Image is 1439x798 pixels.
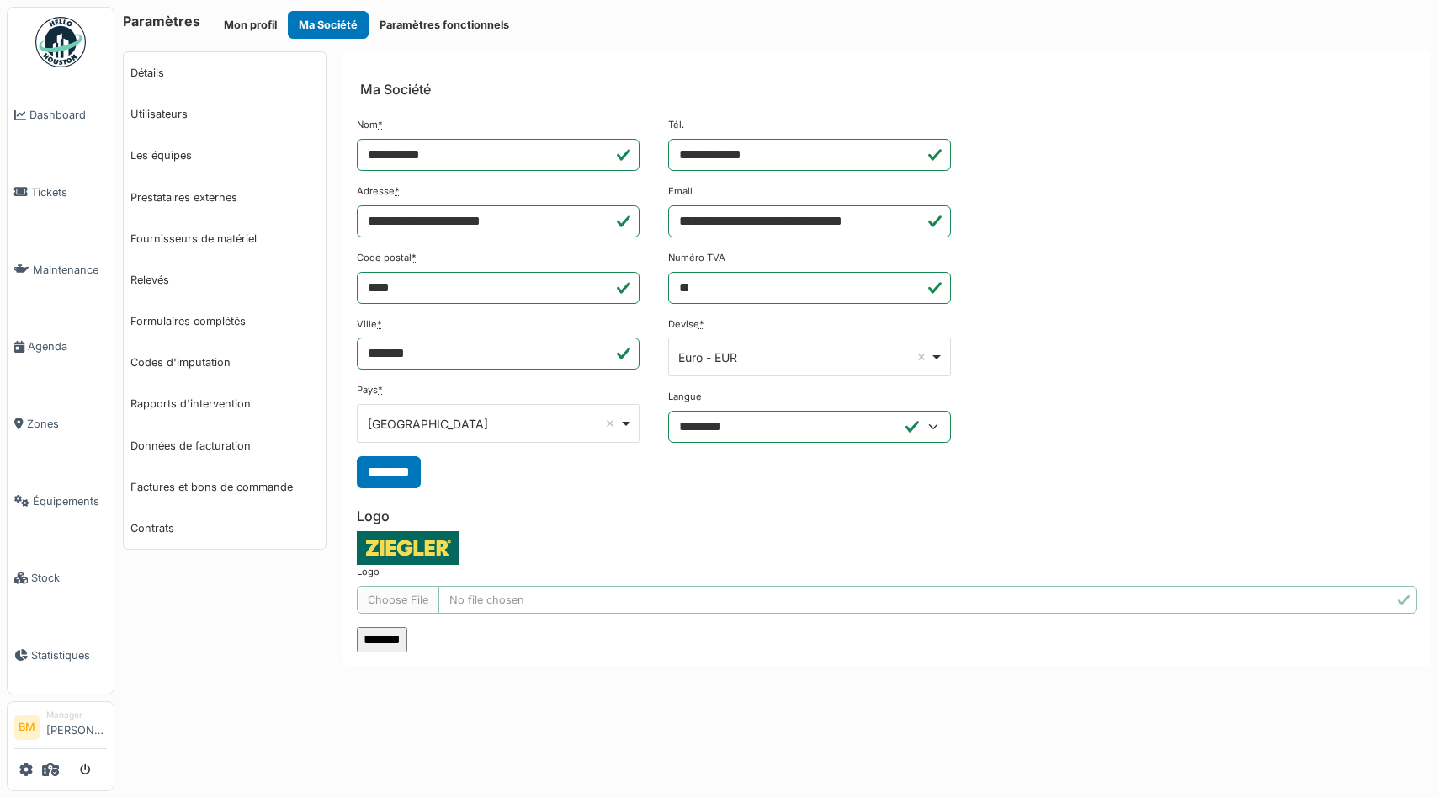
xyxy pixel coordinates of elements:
a: Prestataires externes [124,177,326,218]
div: Manager [46,709,107,721]
a: Les équipes [124,135,326,176]
a: Zones [8,386,114,463]
button: Remove item: 'BE' [602,415,619,432]
label: Devise [668,317,704,332]
label: Adresse [357,184,400,199]
span: Équipements [33,493,107,509]
a: Factures et bons de commande [124,466,326,508]
div: Euro - EUR [678,348,930,366]
a: Fournisseurs de matériel [124,218,326,259]
label: Ville [357,317,382,332]
label: Tél. [668,118,684,132]
a: Maintenance [8,231,114,308]
button: Paramètres fonctionnels [369,11,520,39]
a: Stock [8,540,114,617]
a: Tickets [8,154,114,231]
a: BM Manager[PERSON_NAME] [14,709,107,749]
span: Dashboard [29,107,107,123]
span: Zones [27,416,107,432]
div: [GEOGRAPHIC_DATA] [368,415,619,433]
a: Données de facturation [124,425,326,466]
a: Équipements [8,462,114,540]
abbr: Requis [699,318,704,330]
li: [PERSON_NAME] [46,709,107,745]
span: Maintenance [33,262,107,278]
abbr: Requis [378,119,383,130]
label: Email [668,184,693,199]
a: Codes d'imputation [124,342,326,383]
a: Contrats [124,508,326,549]
a: Dashboard [8,77,114,154]
button: Mon profil [213,11,288,39]
label: Langue [668,390,702,404]
h6: Ma Société [360,82,431,98]
li: BM [14,715,40,740]
label: Code postal [357,251,417,265]
abbr: Requis [378,384,383,396]
h6: Logo [357,508,1417,524]
a: Relevés [124,259,326,301]
span: Stock [31,570,107,586]
a: Statistiques [8,617,114,694]
img: Badge_color-CXgf-gQk.svg [35,17,86,67]
a: Rapports d'intervention [124,383,326,424]
h6: Paramètres [123,13,200,29]
button: Ma Société [288,11,369,39]
a: Utilisateurs [124,93,326,135]
a: Détails [124,52,326,93]
abbr: Requis [377,318,382,330]
abbr: Requis [412,252,417,263]
label: Logo [357,565,380,579]
a: Agenda [8,308,114,386]
span: Statistiques [31,647,107,663]
span: Agenda [28,338,107,354]
abbr: Requis [395,185,400,197]
a: Formulaires complétés [124,301,326,342]
label: Pays [357,383,383,397]
label: Nom [357,118,383,132]
img: x8m3hchypcmvxtgw9n3c916e68z5 [357,531,459,565]
label: Numéro TVA [668,251,725,265]
button: Remove item: 'EUR' [913,348,930,365]
span: Tickets [31,184,107,200]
